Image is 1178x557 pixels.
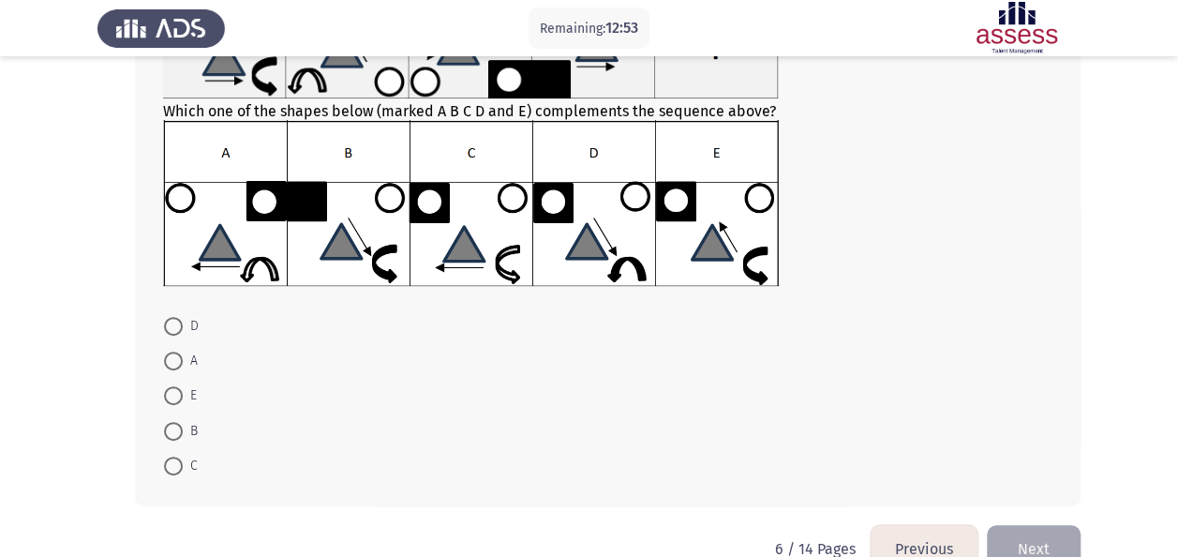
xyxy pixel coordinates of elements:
[540,17,638,40] p: Remaining:
[163,120,779,286] img: UkFYYV8wODFfQi5wbmcxNjkxMzIzOTA4NDc5.png
[183,315,199,338] span: D
[183,455,198,477] span: C
[97,2,225,54] img: Assess Talent Management logo
[183,384,197,407] span: E
[183,350,198,372] span: A
[953,2,1081,54] img: Assessment logo of ASSESS Focus 4 Module Assessment (EN/AR) (Advanced - IB)
[605,19,638,37] span: 12:53
[183,420,198,443] span: B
